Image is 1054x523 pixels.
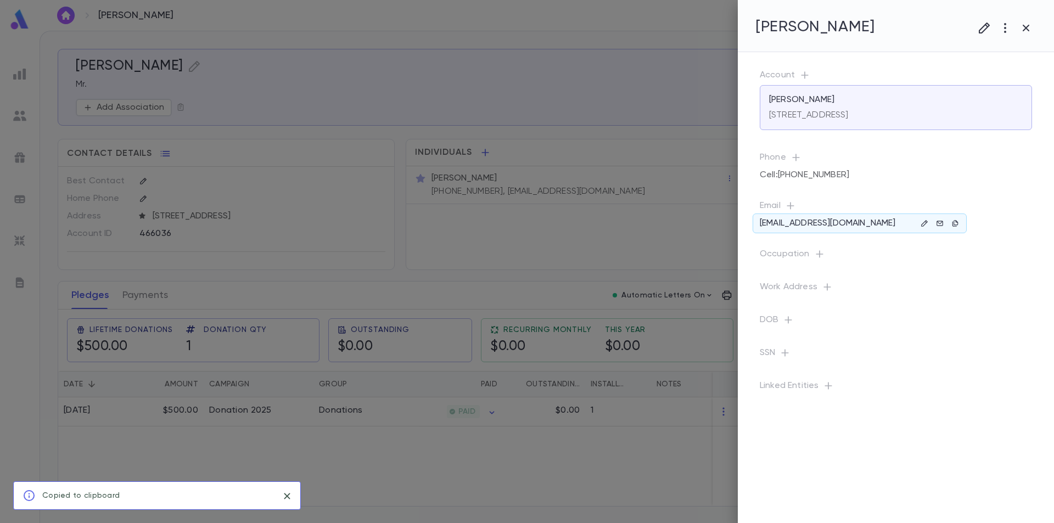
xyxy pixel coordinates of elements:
[760,282,1032,297] p: Work Address
[760,152,1032,167] p: Phone
[755,18,874,36] h4: [PERSON_NAME]
[769,110,849,121] p: [STREET_ADDRESS]
[760,200,1032,216] p: Email
[760,249,1032,264] p: Occupation
[760,347,1032,363] p: SSN
[760,218,895,229] p: [EMAIL_ADDRESS][DOMAIN_NAME]
[760,165,849,185] div: Cell : [PHONE_NUMBER]
[278,487,296,505] button: close
[760,314,1032,330] p: DOB
[42,485,120,506] div: Copied to clipboard
[760,380,1032,396] p: Linked Entities
[760,70,1032,85] p: Account
[769,94,834,105] p: [PERSON_NAME]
